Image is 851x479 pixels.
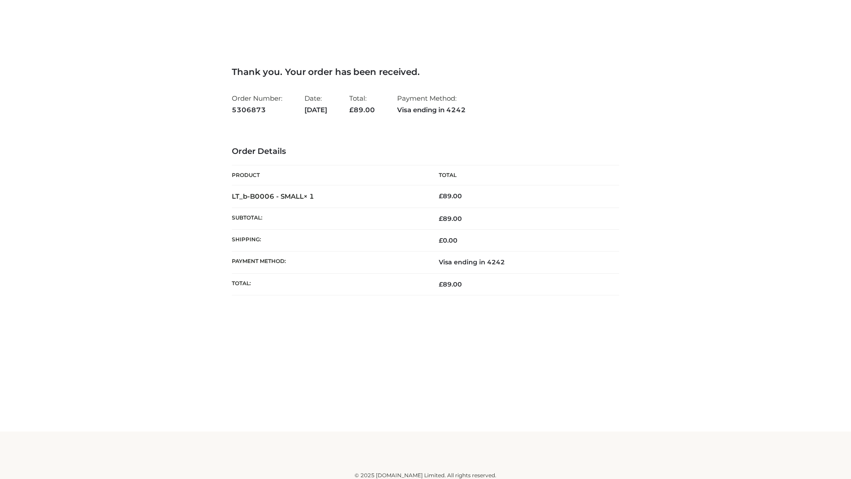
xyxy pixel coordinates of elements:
li: Total: [349,90,375,118]
h3: Order Details [232,147,619,157]
bdi: 89.00 [439,192,462,200]
th: Subtotal: [232,208,425,229]
span: £ [439,192,443,200]
li: Order Number: [232,90,282,118]
h3: Thank you. Your order has been received. [232,67,619,77]
th: Total: [232,273,425,295]
strong: LT_b-B0006 - SMALL [232,192,314,200]
th: Payment method: [232,251,425,273]
strong: × 1 [304,192,314,200]
bdi: 0.00 [439,236,457,244]
span: £ [439,280,443,288]
strong: Visa ending in 4242 [397,104,466,116]
th: Shipping: [232,230,425,251]
td: Visa ending in 4242 [425,251,619,273]
span: £ [349,106,354,114]
span: £ [439,236,443,244]
th: Product [232,165,425,185]
strong: [DATE] [304,104,327,116]
span: 89.00 [349,106,375,114]
span: 89.00 [439,280,462,288]
li: Payment Method: [397,90,466,118]
strong: 5306873 [232,104,282,116]
li: Date: [304,90,327,118]
span: 89.00 [439,215,462,223]
span: £ [439,215,443,223]
th: Total [425,165,619,185]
